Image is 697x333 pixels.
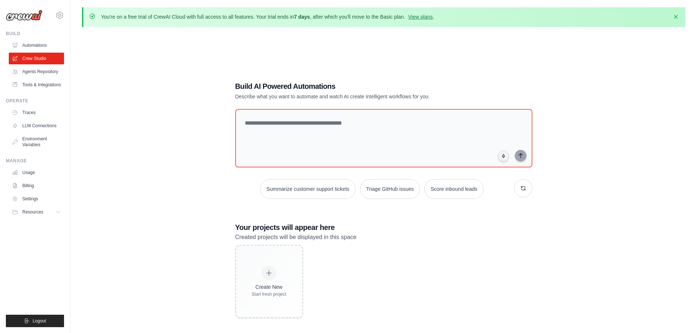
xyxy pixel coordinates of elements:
[9,120,64,132] a: LLM Connections
[9,167,64,178] a: Usage
[235,93,481,100] p: Describe what you want to automate and watch AI create intelligent workflows for you
[235,232,532,242] p: Created projects will be displayed in this space
[9,193,64,205] a: Settings
[252,291,286,297] div: Start fresh project
[424,179,484,199] button: Score inbound leads
[235,81,481,91] h1: Build AI Powered Automations
[260,179,355,199] button: Summarize customer support tickets
[9,66,64,77] a: Agents Repository
[235,222,532,232] h3: Your projects will appear here
[6,10,42,21] img: Logo
[6,98,64,104] div: Operate
[6,315,64,327] button: Logout
[9,39,64,51] a: Automations
[360,179,420,199] button: Triage GitHub issues
[9,180,64,192] a: Billing
[294,14,310,20] strong: 7 days
[514,179,532,197] button: Get new suggestions
[101,13,434,20] p: You're on a free trial of CrewAI Cloud with full access to all features. Your trial ends in , aft...
[22,209,43,215] span: Resources
[6,158,64,164] div: Manage
[408,14,432,20] a: View plans
[9,206,64,218] button: Resources
[9,107,64,118] a: Traces
[252,283,286,291] div: Create New
[9,133,64,151] a: Environment Variables
[33,318,46,324] span: Logout
[9,53,64,64] a: Crew Studio
[498,151,509,162] button: Click to speak your automation idea
[6,31,64,37] div: Build
[9,79,64,91] a: Tools & Integrations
